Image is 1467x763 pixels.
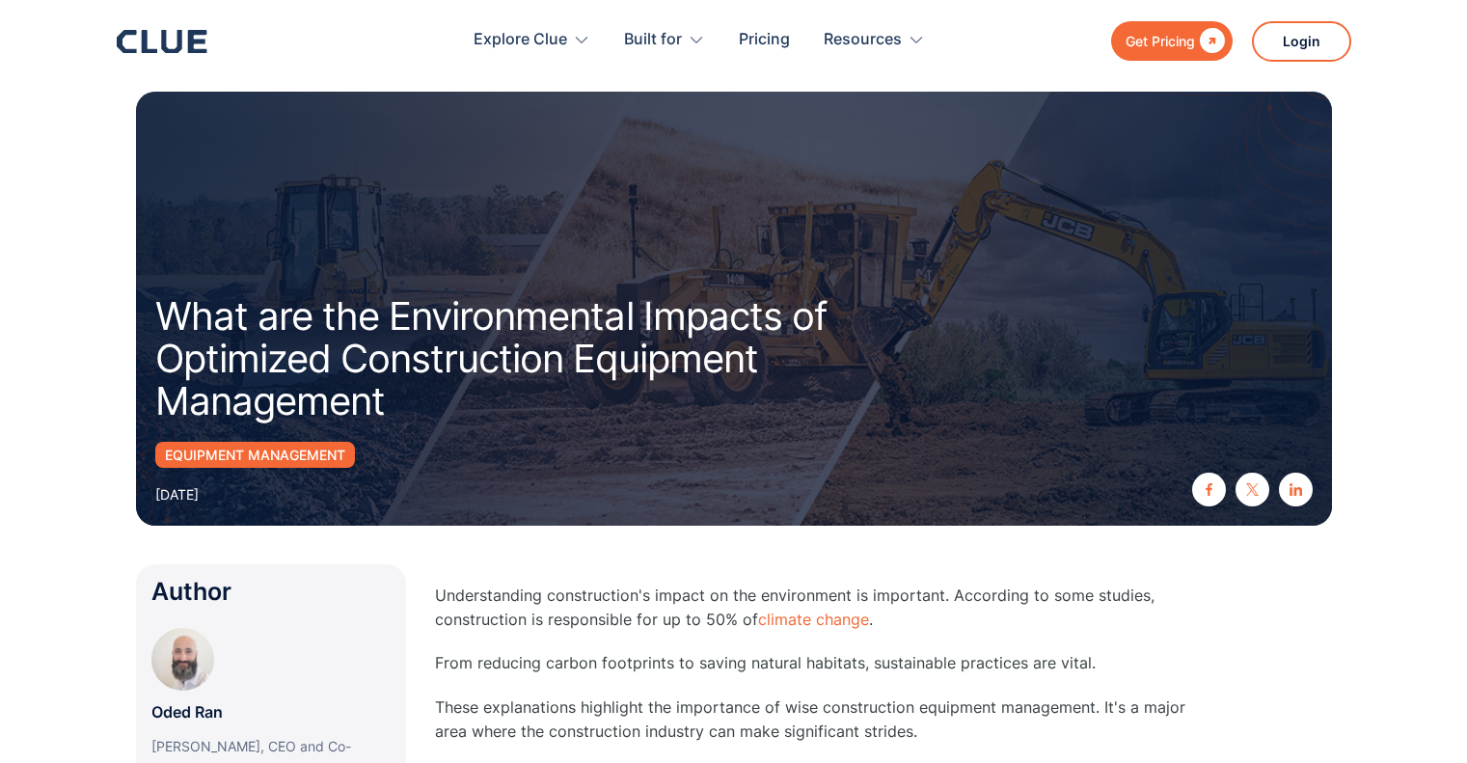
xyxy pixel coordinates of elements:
p: Oded Ran [151,700,223,724]
img: Oded Ran [151,628,214,691]
div: Resources [824,10,902,70]
p: From reducing carbon footprints to saving natural habitats, sustainable practices are vital. [435,651,1207,675]
a: climate change [758,610,869,629]
p: These explanations highlight the importance of wise construction equipment management. It's a maj... [435,695,1207,744]
div: Explore Clue [474,10,590,70]
p: Understanding construction's impact on the environment is important. According to some studies, c... [435,584,1207,632]
a: Get Pricing [1111,21,1233,61]
div: Get Pricing [1126,29,1195,53]
div: Resources [824,10,925,70]
div: Explore Clue [474,10,567,70]
img: twitter X icon [1246,483,1259,496]
div: [DATE] [155,482,199,506]
img: facebook icon [1203,483,1215,496]
a: Pricing [739,10,790,70]
a: Equipment Management [155,442,355,468]
div: Built for [624,10,682,70]
a: Login [1252,21,1351,62]
h1: What are the Environmental Impacts of Optimized Construction Equipment Management [155,295,965,422]
div: Author [151,580,391,604]
img: linkedin icon [1290,483,1302,496]
div: Built for [624,10,705,70]
div:  [1195,29,1225,53]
